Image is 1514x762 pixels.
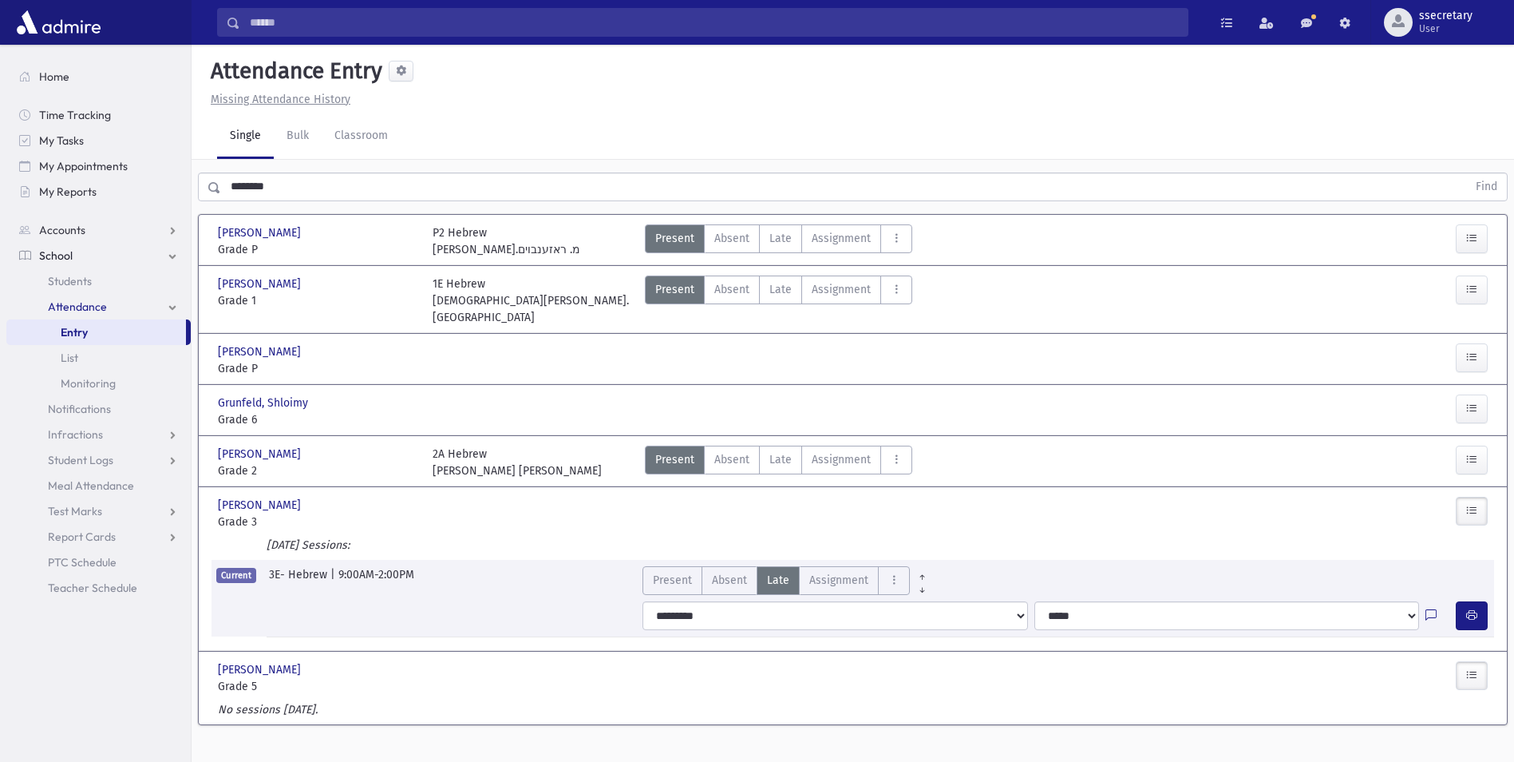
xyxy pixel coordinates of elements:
div: AttTypes [645,276,912,326]
span: Time Tracking [39,108,111,122]
a: All Prior [910,566,935,579]
span: Grade 3 [218,514,417,530]
span: Late [769,281,792,298]
span: Assignment [812,451,871,468]
span: My Reports [39,185,97,199]
div: AttTypes [642,566,935,595]
span: [PERSON_NAME] [218,343,304,360]
span: Late [767,572,789,589]
a: All Later [910,579,935,592]
span: Late [769,451,792,468]
span: Grade 2 [218,462,417,479]
a: Home [6,64,191,89]
span: Monitoring [61,376,116,391]
span: 3E- Hebrew [269,566,330,595]
span: PTC Schedule [48,555,117,570]
div: 2A Hebrew [PERSON_NAME] [PERSON_NAME] [433,446,602,479]
span: ssecretary [1419,10,1472,22]
span: Grade P [218,241,417,258]
div: 1E Hebrew [DEMOGRAPHIC_DATA][PERSON_NAME]. [GEOGRAPHIC_DATA] [433,276,631,326]
a: Teacher Schedule [6,575,191,601]
a: Classroom [322,114,401,159]
a: My Reports [6,179,191,204]
span: Assignment [812,230,871,247]
div: AttTypes [645,224,912,258]
span: Grade 5 [218,678,417,695]
a: Test Marks [6,498,191,524]
span: Test Marks [48,504,102,518]
input: Search [240,8,1188,37]
span: Absent [714,281,749,298]
span: List [61,351,78,365]
span: [PERSON_NAME] [218,661,304,678]
span: Grade 1 [218,292,417,309]
span: Present [655,451,694,468]
span: Grade P [218,360,417,377]
a: Accounts [6,217,191,243]
a: Missing Attendance History [204,93,350,106]
span: [PERSON_NAME] [218,497,304,514]
span: Grade 6 [218,411,417,428]
a: Notifications [6,396,191,422]
a: Students [6,268,191,294]
span: Present [653,572,692,589]
a: Monitoring [6,371,191,396]
span: Meal Attendance [48,478,134,493]
span: 9:00AM-2:00PM [338,566,414,595]
span: Notifications [48,402,111,416]
span: Home [39,69,69,84]
span: Assignment [812,281,871,298]
span: Present [655,230,694,247]
span: | [330,566,338,595]
button: Find [1466,173,1507,200]
span: School [39,248,73,263]
span: Accounts [39,223,85,237]
span: Attendance [48,300,107,314]
a: School [6,243,191,268]
a: Attendance [6,294,191,319]
span: Entry [61,325,88,339]
span: User [1419,22,1472,35]
span: Teacher Schedule [48,581,137,595]
span: My Appointments [39,159,128,173]
a: My Tasks [6,128,191,153]
i: [DATE] Sessions: [267,538,350,552]
span: Late [769,230,792,247]
label: No sessions [DATE]. [218,701,318,718]
span: [PERSON_NAME] [218,446,304,462]
span: Current [216,568,256,583]
a: PTC Schedule [6,550,191,575]
span: Grunfeld, Shloimy [218,395,311,411]
a: Time Tracking [6,102,191,128]
span: Absent [714,230,749,247]
a: Bulk [274,114,322,159]
span: [PERSON_NAME] [218,224,304,241]
a: Student Logs [6,447,191,473]
a: Meal Attendance [6,473,191,498]
img: AdmirePro [13,6,105,38]
span: [PERSON_NAME] [218,276,304,292]
a: Entry [6,319,186,345]
span: Absent [714,451,749,468]
div: AttTypes [645,446,912,479]
span: Students [48,274,92,288]
a: My Appointments [6,153,191,179]
span: My Tasks [39,133,84,148]
span: Assignment [809,572,868,589]
span: Present [655,281,694,298]
a: Report Cards [6,524,191,550]
a: Infractions [6,422,191,447]
span: Student Logs [48,453,113,467]
a: Single [217,114,274,159]
div: P2 Hebrew [PERSON_NAME].מ. ראזענבוים [433,224,580,258]
a: List [6,345,191,371]
span: Report Cards [48,530,116,544]
u: Missing Attendance History [211,93,350,106]
h5: Attendance Entry [204,58,382,85]
span: Infractions [48,427,103,442]
span: Absent [712,572,747,589]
